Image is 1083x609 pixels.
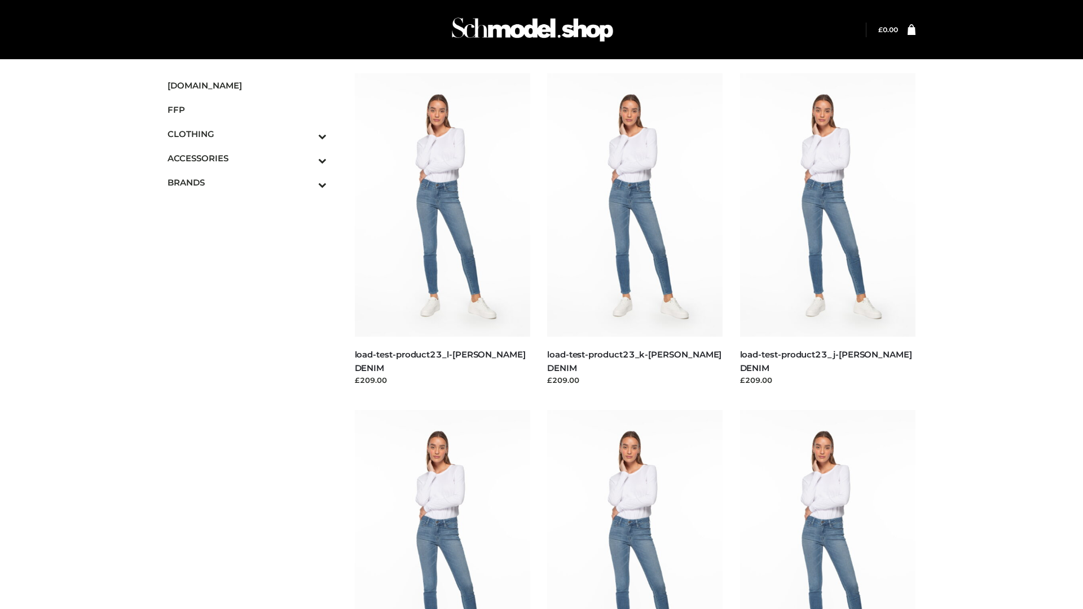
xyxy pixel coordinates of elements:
button: Toggle Submenu [287,146,327,170]
bdi: 0.00 [878,25,898,34]
a: BRANDSToggle Submenu [168,170,327,195]
span: [DOMAIN_NAME] [168,79,327,92]
div: £209.00 [547,374,723,386]
a: load-test-product23_l-[PERSON_NAME] DENIM [355,349,526,373]
span: BRANDS [168,176,327,189]
div: £209.00 [355,374,531,386]
a: £0.00 [878,25,898,34]
a: load-test-product23_j-[PERSON_NAME] DENIM [740,349,912,373]
span: CLOTHING [168,127,327,140]
img: Schmodel Admin 964 [448,7,617,52]
a: [DOMAIN_NAME] [168,73,327,98]
a: ACCESSORIESToggle Submenu [168,146,327,170]
span: £ [878,25,883,34]
div: £209.00 [740,374,916,386]
span: FFP [168,103,327,116]
a: CLOTHINGToggle Submenu [168,122,327,146]
button: Toggle Submenu [287,122,327,146]
a: FFP [168,98,327,122]
span: ACCESSORIES [168,152,327,165]
a: load-test-product23_k-[PERSON_NAME] DENIM [547,349,721,373]
button: Toggle Submenu [287,170,327,195]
